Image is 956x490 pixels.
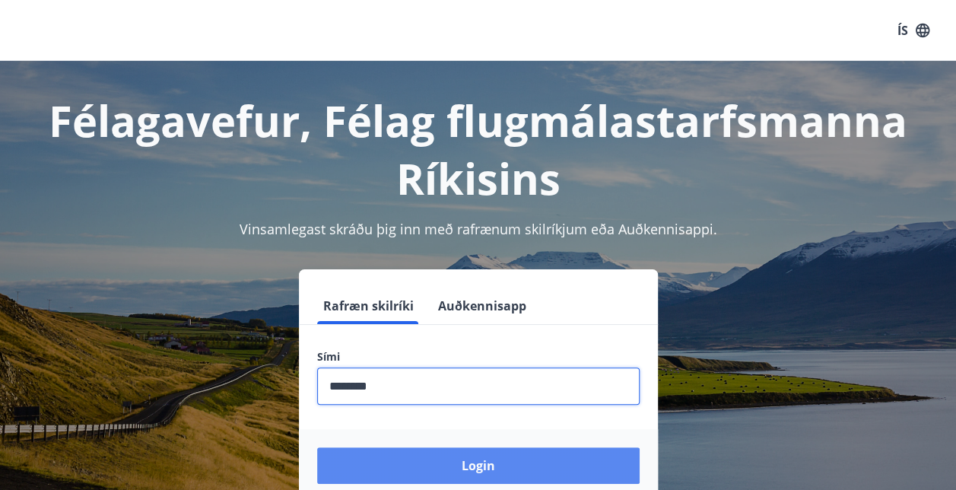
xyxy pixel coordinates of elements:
button: Rafræn skilríki [317,288,420,324]
span: Vinsamlegast skráðu þig inn með rafrænum skilríkjum eða Auðkennisappi. [240,220,717,238]
button: Login [317,447,640,484]
button: ÍS [889,17,938,44]
h1: Félagavefur, Félag flugmálastarfsmanna Ríkisins [18,91,938,207]
button: Auðkennisapp [432,288,532,324]
label: Sími [317,349,640,364]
